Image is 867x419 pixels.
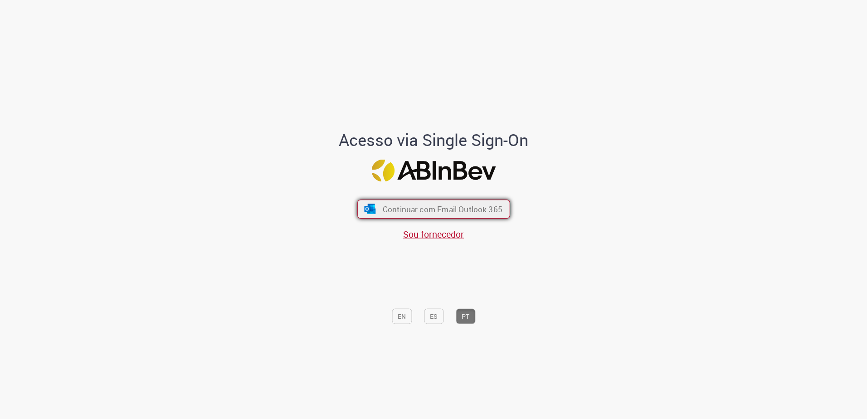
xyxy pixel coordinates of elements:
span: Continuar com Email Outlook 365 [382,204,502,214]
button: ícone Azure/Microsoft 360 Continuar com Email Outlook 365 [357,200,510,219]
button: ES [424,308,443,324]
img: Logo ABInBev [371,160,496,182]
button: PT [456,308,475,324]
button: EN [392,308,412,324]
h1: Acesso via Single Sign-On [308,131,560,149]
a: Sou fornecedor [403,228,464,240]
img: ícone Azure/Microsoft 360 [363,204,376,214]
